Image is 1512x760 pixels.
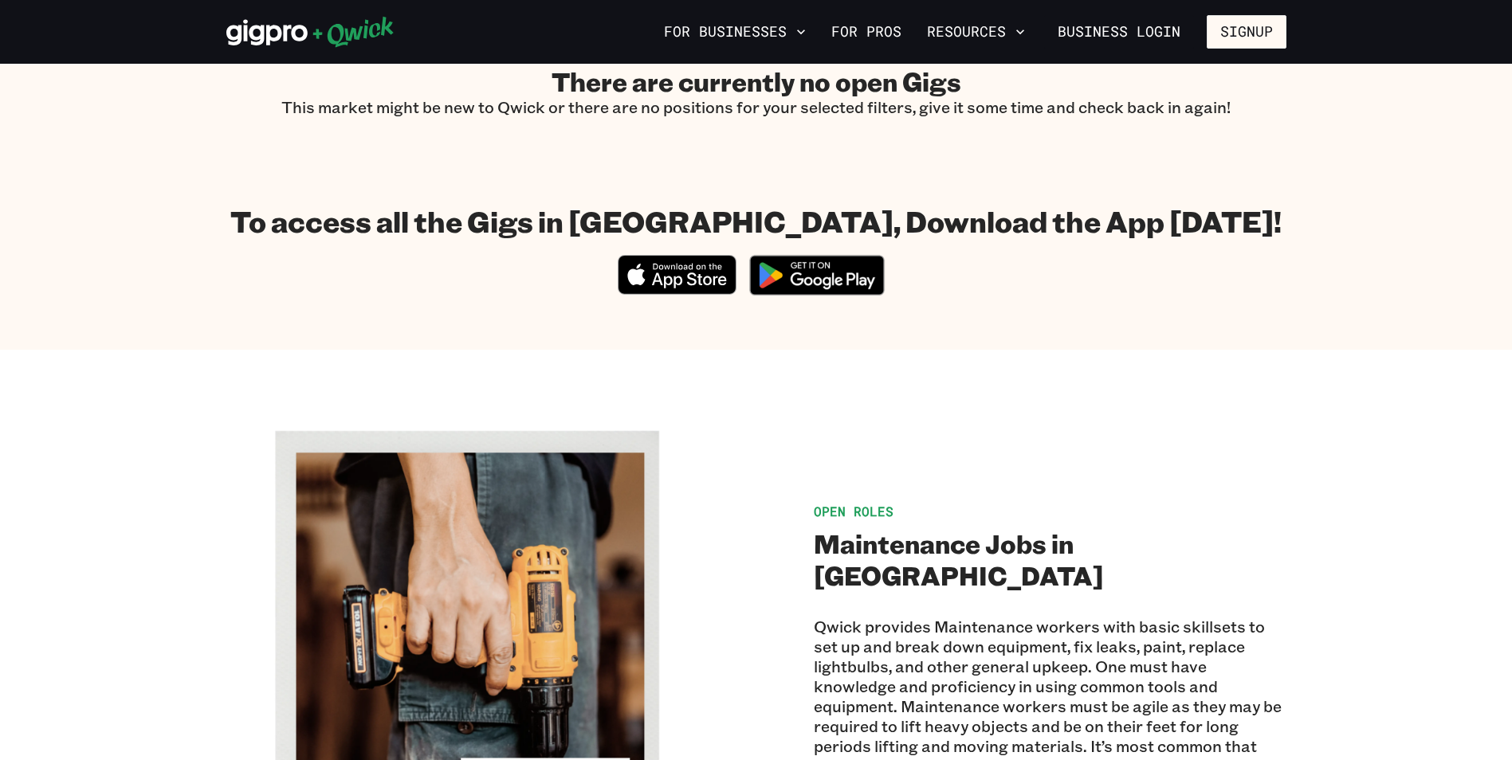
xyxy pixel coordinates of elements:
[658,18,812,45] button: For Businesses
[281,97,1231,117] p: This market might be new to Qwick or there are no positions for your selected filters, give it so...
[1207,15,1286,49] button: Signup
[921,18,1031,45] button: Resources
[618,281,737,298] a: Download on the App Store
[230,203,1282,239] h1: To access all the Gigs in [GEOGRAPHIC_DATA], Download the App [DATE]!
[1044,15,1194,49] a: Business Login
[740,245,894,305] img: Get it on Google Play
[814,527,1286,591] h2: Maintenance Jobs in [GEOGRAPHIC_DATA]
[281,65,1231,97] h2: There are currently no open Gigs
[825,18,908,45] a: For Pros
[814,503,893,519] span: Open Roles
